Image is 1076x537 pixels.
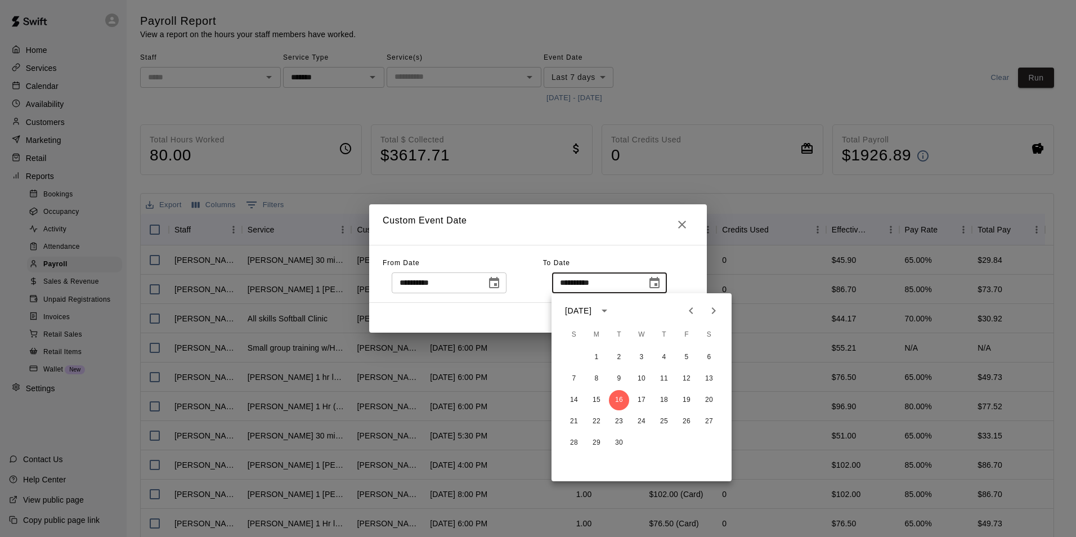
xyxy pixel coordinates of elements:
button: 26 [676,411,697,432]
button: Choose date, selected date is Sep 16, 2025 [643,272,666,294]
span: Monday [586,324,607,346]
span: Wednesday [631,324,652,346]
button: 17 [631,390,652,410]
button: 3 [631,347,652,368]
button: 23 [609,411,629,432]
button: Previous month [680,299,702,322]
button: Close [671,213,693,236]
button: 13 [699,369,719,389]
span: Friday [676,324,697,346]
button: 9 [609,369,629,389]
button: 16 [609,390,629,410]
button: 27 [699,411,719,432]
span: To Date [543,259,570,267]
button: 4 [654,347,674,368]
button: 28 [564,433,584,453]
button: 30 [609,433,629,453]
button: 2 [609,347,629,368]
span: Sunday [564,324,584,346]
div: [DATE] [565,305,591,317]
button: 14 [564,390,584,410]
button: 6 [699,347,719,368]
button: Choose date, selected date is Aug 1, 2025 [483,272,505,294]
button: 1 [586,347,607,368]
button: 15 [586,390,607,410]
button: 11 [654,369,674,389]
button: 18 [654,390,674,410]
button: 22 [586,411,607,432]
button: 19 [676,390,697,410]
button: 21 [564,411,584,432]
button: 7 [564,369,584,389]
span: From Date [383,259,420,267]
span: Saturday [699,324,719,346]
h2: Custom Event Date [369,204,707,245]
button: 5 [676,347,697,368]
button: Next month [702,299,725,322]
button: 10 [631,369,652,389]
span: Tuesday [609,324,629,346]
button: calendar view is open, switch to year view [595,301,614,320]
button: 24 [631,411,652,432]
button: 8 [586,369,607,389]
button: 25 [654,411,674,432]
button: 29 [586,433,607,453]
button: 12 [676,369,697,389]
span: Thursday [654,324,674,346]
button: 20 [699,390,719,410]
